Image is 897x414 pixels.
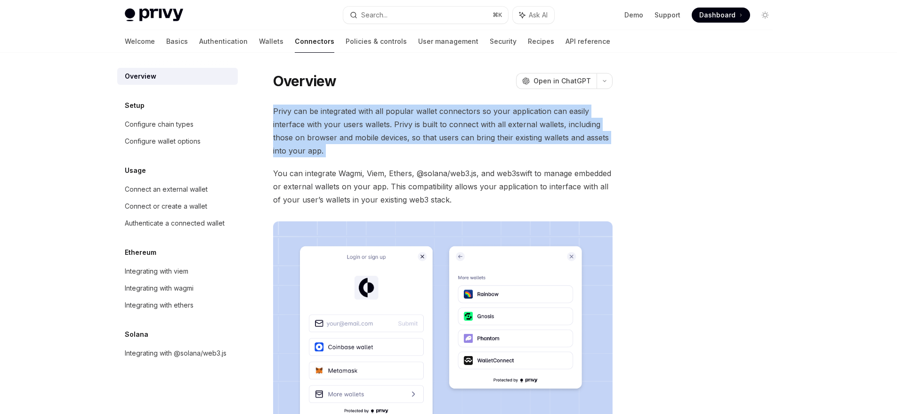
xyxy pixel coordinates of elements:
[361,9,388,21] div: Search...
[125,119,194,130] div: Configure chain types
[125,300,194,311] div: Integrating with ethers
[273,105,613,157] span: Privy can be integrated with all popular wallet connectors so your application can easily interfa...
[692,8,750,23] a: Dashboard
[117,68,238,85] a: Overview
[125,348,226,359] div: Integrating with @solana/web3.js
[117,297,238,314] a: Integrating with ethers
[516,73,597,89] button: Open in ChatGPT
[117,116,238,133] a: Configure chain types
[493,11,502,19] span: ⌘ K
[125,283,194,294] div: Integrating with wagmi
[295,30,334,53] a: Connectors
[117,198,238,215] a: Connect or create a wallet
[513,7,554,24] button: Ask AI
[125,136,201,147] div: Configure wallet options
[125,247,156,258] h5: Ethereum
[125,266,188,277] div: Integrating with viem
[117,215,238,232] a: Authenticate a connected wallet
[566,30,610,53] a: API reference
[117,181,238,198] a: Connect an external wallet
[273,73,337,89] h1: Overview
[166,30,188,53] a: Basics
[117,345,238,362] a: Integrating with @solana/web3.js
[125,71,156,82] div: Overview
[528,30,554,53] a: Recipes
[125,100,145,111] h5: Setup
[758,8,773,23] button: Toggle dark mode
[273,167,613,206] span: You can integrate Wagmi, Viem, Ethers, @solana/web3.js, and web3swift to manage embedded or exter...
[533,76,591,86] span: Open in ChatGPT
[699,10,735,20] span: Dashboard
[259,30,283,53] a: Wallets
[125,8,183,22] img: light logo
[125,218,225,229] div: Authenticate a connected wallet
[117,280,238,297] a: Integrating with wagmi
[655,10,680,20] a: Support
[125,165,146,176] h5: Usage
[490,30,517,53] a: Security
[117,133,238,150] a: Configure wallet options
[125,329,148,340] h5: Solana
[125,184,208,195] div: Connect an external wallet
[343,7,508,24] button: Search...⌘K
[346,30,407,53] a: Policies & controls
[117,263,238,280] a: Integrating with viem
[125,201,207,212] div: Connect or create a wallet
[624,10,643,20] a: Demo
[529,10,548,20] span: Ask AI
[125,30,155,53] a: Welcome
[418,30,478,53] a: User management
[199,30,248,53] a: Authentication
